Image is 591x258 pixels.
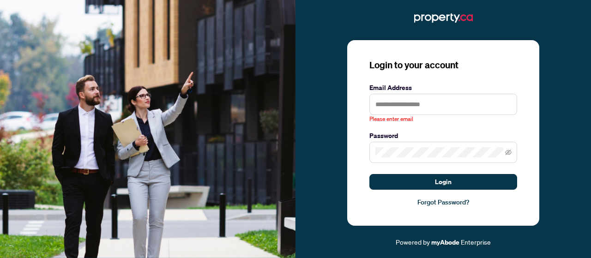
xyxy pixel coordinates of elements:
label: Email Address [369,83,517,93]
span: Please enter email [369,115,413,124]
span: Enterprise [461,238,491,246]
span: Powered by [396,238,430,246]
span: eye-invisible [505,149,512,156]
label: Password [369,131,517,141]
img: ma-logo [414,11,473,25]
h3: Login to your account [369,59,517,72]
button: Login [369,174,517,190]
span: Login [435,174,452,189]
a: Forgot Password? [369,197,517,207]
a: myAbode [431,237,459,247]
